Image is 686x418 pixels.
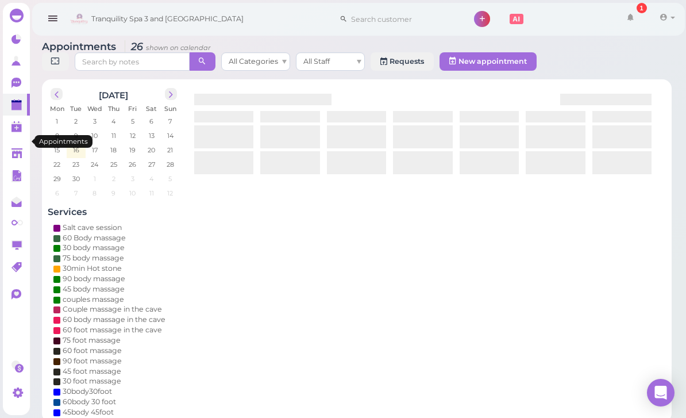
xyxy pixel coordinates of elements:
span: 22 [52,159,61,170]
div: Open Intercom Messenger [647,379,675,407]
span: 19 [128,145,137,155]
span: Appointments [42,40,119,52]
span: 5 [168,174,174,184]
div: couples massage [63,294,124,305]
small: shown on calendar [146,44,211,52]
span: Sun [164,105,176,113]
span: 11 [110,131,117,141]
div: 75 body massage [63,253,124,263]
span: Wed [87,105,102,113]
span: 12 [129,131,137,141]
div: 60 foot massage in the cave [63,325,162,335]
h4: Services [48,206,180,217]
button: New appointment [440,52,537,71]
input: Search customer [347,10,458,28]
span: Thu [108,105,120,113]
span: 27 [147,159,156,170]
div: 30min Hot stone [63,263,122,274]
span: 30 [71,174,81,184]
span: 7 [73,188,79,198]
div: 1 [637,3,647,13]
span: 29 [52,174,62,184]
i: 26 [125,40,211,52]
div: Salt cave session [63,223,122,233]
div: 75 foot massage [63,335,121,346]
span: 3 [92,116,98,126]
span: 1 [55,116,59,126]
span: 1 [93,174,97,184]
span: 9 [110,188,117,198]
div: 45 foot massage [63,366,121,377]
div: 30 body massage [63,243,125,253]
span: 18 [109,145,118,155]
span: 20 [147,145,156,155]
div: 45body 45foot [63,407,114,417]
span: Mon [50,105,64,113]
span: 8 [92,188,98,198]
span: 2 [111,174,117,184]
span: 4 [110,116,117,126]
div: 60 foot massage [63,346,122,356]
div: 30 foot massage [63,376,121,386]
div: Couple massage in the cave [63,304,162,315]
span: 25 [109,159,118,170]
div: 60body 30 foot [63,397,116,407]
span: 21 [167,145,175,155]
span: 12 [167,188,175,198]
span: 10 [91,131,99,141]
span: 9 [73,131,79,141]
div: 90 foot massage [63,356,122,366]
span: 8 [54,131,60,141]
div: 60 Body massage [63,233,126,243]
div: 90 body massage [63,274,125,284]
span: 5 [130,116,136,126]
a: Requests [371,52,434,71]
h2: [DATE] [99,88,129,101]
span: 17 [91,145,99,155]
span: 10 [128,188,137,198]
button: next [165,88,177,100]
span: Sat [146,105,157,113]
span: 26 [128,159,137,170]
span: All Staff [303,57,330,66]
span: 2 [73,116,79,126]
span: 6 [54,188,60,198]
span: 14 [166,131,175,141]
span: 11 [148,188,155,198]
span: 24 [90,159,100,170]
div: Appointments [34,135,93,148]
span: 6 [148,116,155,126]
span: New appointment [458,57,527,66]
div: 30body30foot [63,386,112,397]
input: Search by notes [75,52,190,71]
span: Tue [70,105,82,113]
span: 7 [168,116,174,126]
div: 60 body massage in the cave [63,315,165,325]
button: prev [51,88,63,100]
span: 15 [53,145,61,155]
span: All Categories [229,57,278,66]
span: Fri [128,105,137,113]
div: 45 body massage [63,284,125,294]
span: 23 [71,159,80,170]
span: Tranquility Spa 3 and [GEOGRAPHIC_DATA] [91,3,244,35]
span: 3 [130,174,136,184]
span: 13 [148,131,156,141]
span: 16 [72,145,80,155]
span: 4 [148,174,155,184]
span: 28 [165,159,175,170]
